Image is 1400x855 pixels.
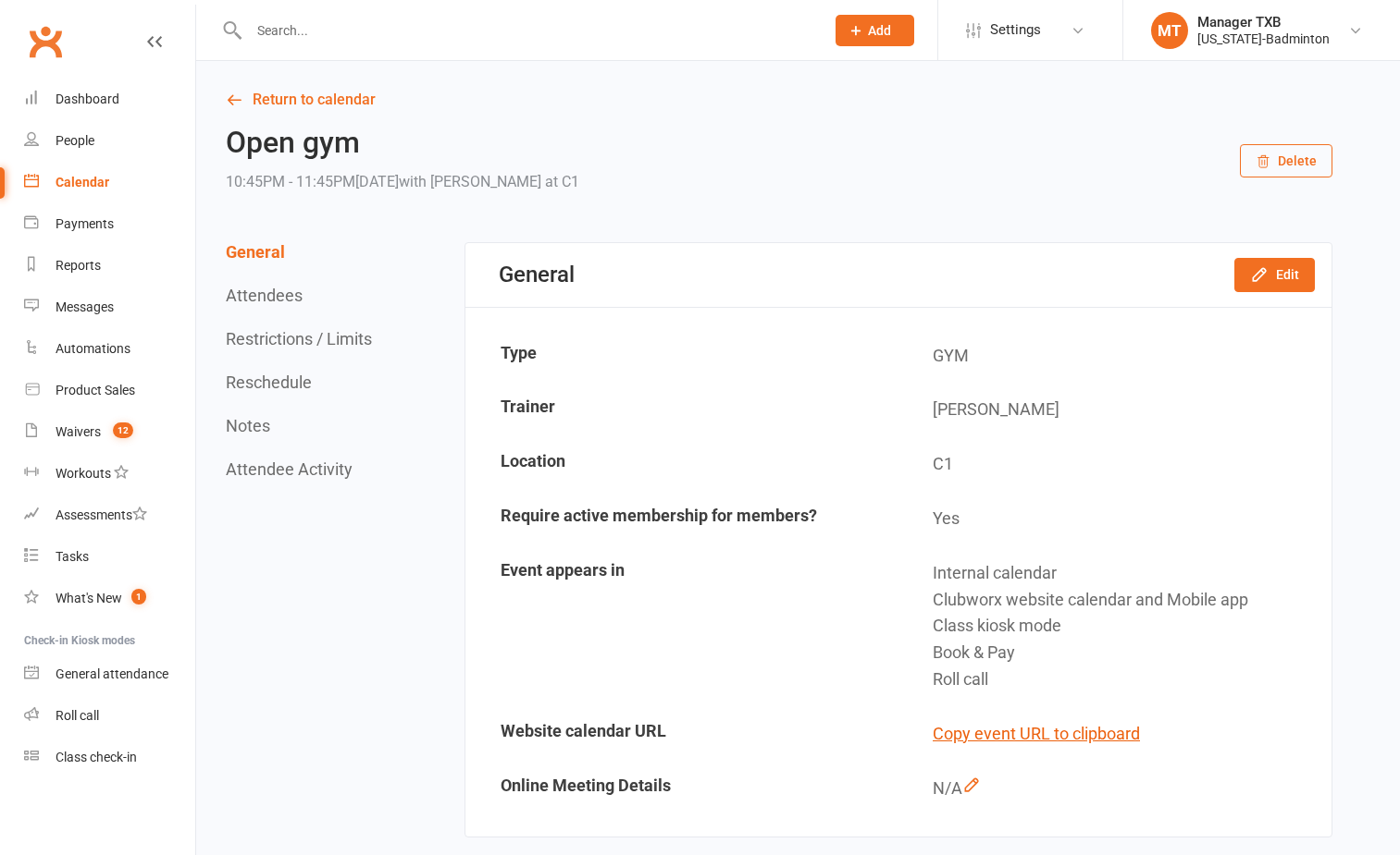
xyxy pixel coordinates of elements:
[399,173,541,190] span: with [PERSON_NAME]
[1197,14,1330,31] div: Manager TXB
[56,175,109,189] div: Calendar
[467,384,898,436] td: Trainer
[1240,144,1332,177] button: Delete
[990,9,1041,51] span: Settings
[24,162,195,203] a: Calendar
[56,466,111,481] div: Workouts
[933,721,1140,748] button: Copy event URL to clipboard
[24,328,195,370] a: Automations
[933,640,1317,666] div: Book & Pay
[24,411,195,453] a: Waivers 12
[24,737,195,778] a: Class kiosk mode
[113,422,133,438] span: 12
[836,15,914,46] button: Add
[56,258,101,273] div: Reports
[899,384,1330,436] td: [PERSON_NAME]
[226,329,372,348] button: Restrictions / Limits
[499,262,575,287] div: General
[24,120,195,162] a: People
[226,373,312,392] button: Reschedule
[56,216,114,231] div: Payments
[933,587,1317,614] div: Clubworx website calendar and Mobile app
[899,330,1330,383] td: GYM
[545,173,579,190] span: at C1
[56,708,99,723] div: Roll call
[467,708,898,761] td: Website calendar URL
[226,127,579,159] h2: Open gym
[56,383,135,397] div: Product Sales
[24,370,195,411] a: Product Sales
[22,18,68,65] a: Clubworx
[467,547,898,706] td: Event appears in
[467,438,898,491] td: Location
[24,536,195,578] a: Tasks
[226,416,270,435] button: Notes
[868,23,891,38] span: Add
[56,133,94,148] div: People
[226,169,579,195] div: 10:45PM - 11:45PM[DATE]
[467,330,898,383] td: Type
[24,695,195,737] a: Roll call
[131,589,146,605] span: 1
[1234,258,1315,291] button: Edit
[24,287,195,328] a: Messages
[56,666,168,681] div: General attendance
[1197,31,1330,47] div: [US_STATE]-Badminton
[56,299,114,314] div: Messages
[24,653,195,695] a: General attendance kiosk mode
[226,286,303,305] button: Attendees
[24,578,195,619] a: What's New1
[933,613,1317,640] div: Class kiosk mode
[467,493,898,545] td: Require active membership for members?
[56,92,119,106] div: Dashboard
[24,79,195,120] a: Dashboard
[24,453,195,495] a: Workouts
[56,750,137,764] div: Class check-in
[226,459,353,479] button: Attendee Activity
[933,560,1317,587] div: Internal calendar
[933,776,1317,802] div: N/A
[56,591,122,605] div: What's New
[226,242,285,262] button: General
[899,438,1330,491] td: C1
[56,507,147,522] div: Assessments
[243,18,812,43] input: Search...
[899,493,1330,545] td: Yes
[56,341,130,356] div: Automations
[24,203,195,245] a: Payments
[24,245,195,287] a: Reports
[56,424,101,439] div: Waivers
[933,666,1317,693] div: Roll call
[1151,12,1188,49] div: MT
[467,763,898,815] td: Online Meeting Details
[56,549,89,564] div: Tasks
[24,495,195,536] a: Assessments
[226,87,1332,113] a: Return to calendar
